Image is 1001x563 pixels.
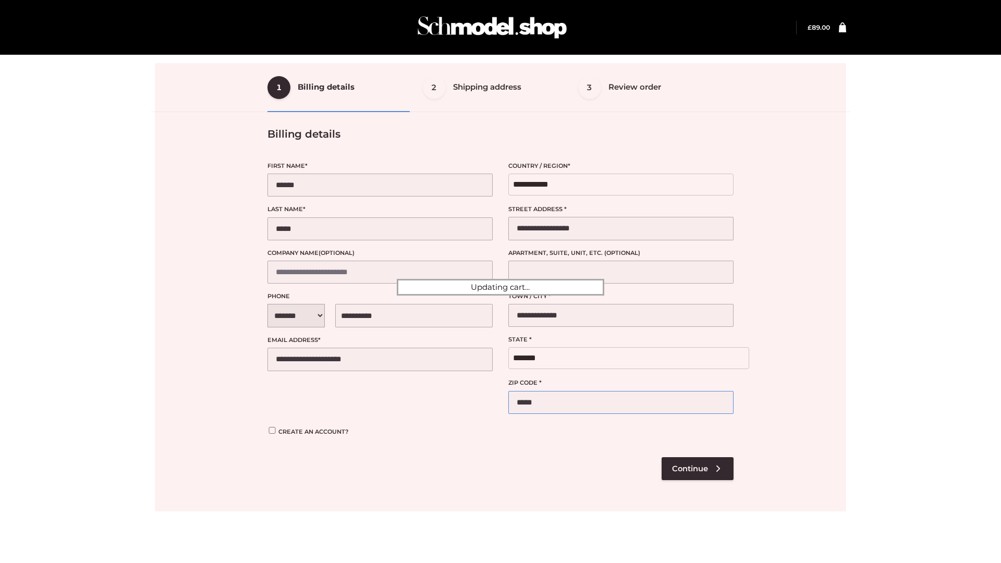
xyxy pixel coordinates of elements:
bdi: 89.00 [808,23,830,31]
a: £89.00 [808,23,830,31]
img: Schmodel Admin 964 [414,7,570,48]
div: Updating cart... [397,279,604,296]
span: £ [808,23,812,31]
